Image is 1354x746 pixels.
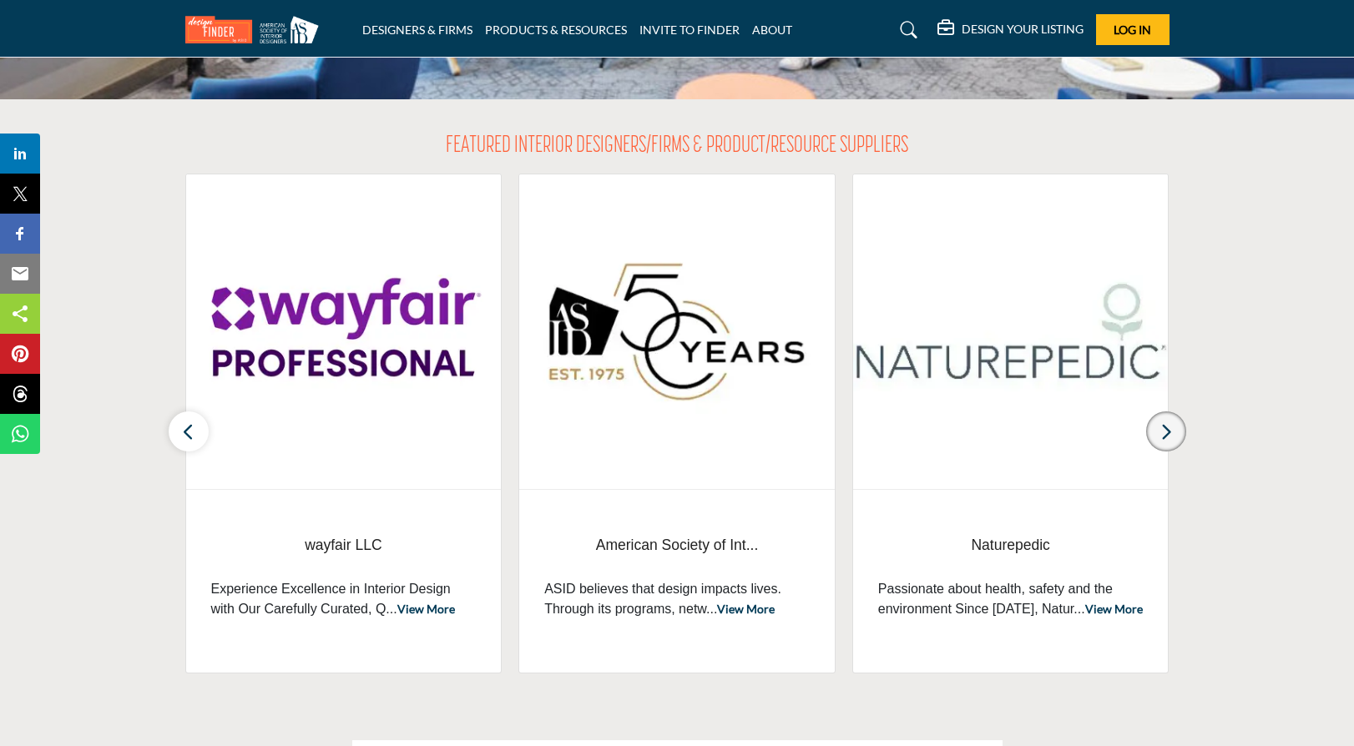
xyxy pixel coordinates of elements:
[362,23,472,37] a: DESIGNERS & FIRMS
[544,523,810,567] a: American Society of Int...
[397,602,455,616] a: View More
[1085,602,1143,616] a: View More
[884,17,928,43] a: Search
[544,534,810,556] span: American Society of Int...
[544,523,810,567] span: American Society of Interior Designers
[878,534,1144,556] span: Naturepedic
[485,23,627,37] a: PRODUCTS & RESOURCES
[185,16,327,43] img: Site Logo
[211,579,477,619] p: Experience Excellence in Interior Design with Our Carefully Curated, Q...
[211,534,477,556] span: wayfair LLC
[519,174,835,489] img: American Society of Interior Designers
[853,174,1169,489] img: Naturepedic
[717,602,775,616] a: View More
[752,23,792,37] a: ABOUT
[1096,14,1170,45] button: Log In
[962,22,1084,37] h5: DESIGN YOUR LISTING
[878,579,1144,619] p: Passionate about health, safety and the environment Since [DATE], Natur...
[544,579,810,619] p: ASID believes that design impacts lives. Through its programs, netw...
[211,523,477,567] a: wayfair LLC
[639,23,740,37] a: INVITE TO FINDER
[878,523,1144,567] a: Naturepedic
[446,133,908,161] h2: FEATURED INTERIOR DESIGNERS/FIRMS & PRODUCT/RESOURCE SUPPLIERS
[1114,23,1151,37] span: Log In
[186,174,502,489] img: wayfair LLC
[937,20,1084,40] div: DESIGN YOUR LISTING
